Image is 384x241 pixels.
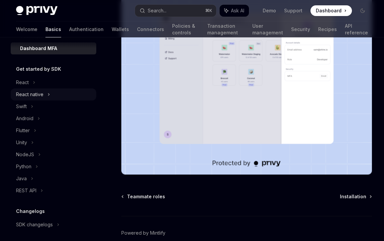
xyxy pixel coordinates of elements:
a: Dashboard MFA [11,42,96,54]
a: Dashboard [310,5,352,16]
div: Flutter [16,127,30,135]
button: Ask AI [220,5,249,17]
div: Search... [148,7,166,15]
a: API reference [345,21,368,37]
a: Support [284,7,302,14]
span: Dashboard [316,7,342,14]
a: Installation [340,193,371,200]
h5: Get started by SDK [16,65,61,73]
span: Teammate roles [127,193,165,200]
a: Authentication [69,21,104,37]
div: NodeJS [16,151,34,159]
div: React native [16,90,43,98]
div: SDK changelogs [16,221,53,229]
img: dark logo [16,6,57,15]
div: Android [16,114,33,123]
span: ⌘ K [205,8,212,13]
button: Search...⌘K [135,5,216,17]
div: Java [16,175,27,183]
div: React [16,78,29,86]
div: REST API [16,187,36,195]
a: Demo [263,7,276,14]
span: Ask AI [231,7,244,14]
div: Swift [16,102,27,110]
a: Transaction management [207,21,244,37]
button: Toggle dark mode [357,5,368,16]
a: Security [291,21,310,37]
a: Powered by Mintlify [121,230,165,236]
a: Policies & controls [172,21,199,37]
a: Recipes [318,21,337,37]
a: User management [252,21,283,37]
a: Connectors [137,21,164,37]
a: Welcome [16,21,37,37]
span: Installation [340,193,366,200]
a: Basics [45,21,61,37]
div: Dashboard MFA [20,44,57,52]
h5: Changelogs [16,207,45,215]
div: Python [16,163,31,171]
a: Wallets [112,21,129,37]
a: Teammate roles [122,193,165,200]
div: Unity [16,139,27,147]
